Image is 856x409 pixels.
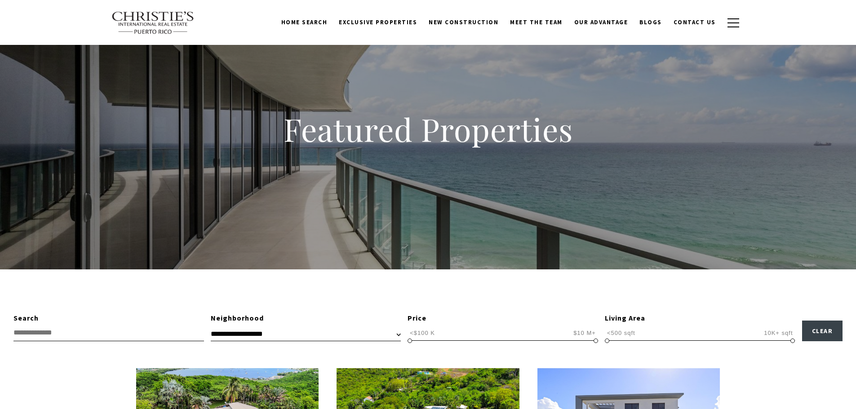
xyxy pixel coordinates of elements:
span: $10 M+ [571,329,598,337]
span: <$100 K [408,329,437,337]
div: Neighborhood [211,312,401,324]
span: <500 sqft [605,329,638,337]
img: Christie's International Real Estate text transparent background [111,11,195,35]
span: 10K+ sqft [762,329,795,337]
div: Search [13,312,204,324]
a: Blogs [634,14,668,31]
span: Our Advantage [574,18,628,26]
span: Contact Us [674,18,716,26]
a: New Construction [423,14,504,31]
span: Blogs [639,18,662,26]
a: Our Advantage [568,14,634,31]
button: Clear [802,321,843,341]
a: Contact Us [668,14,722,31]
span: Exclusive Properties [339,18,417,26]
div: Price [408,312,598,324]
div: Living Area [605,312,795,324]
a: Meet the Team [504,14,568,31]
a: Home Search [275,14,333,31]
button: button [722,10,745,36]
span: New Construction [429,18,498,26]
h1: Featured Properties [226,110,630,149]
a: Exclusive Properties [333,14,423,31]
